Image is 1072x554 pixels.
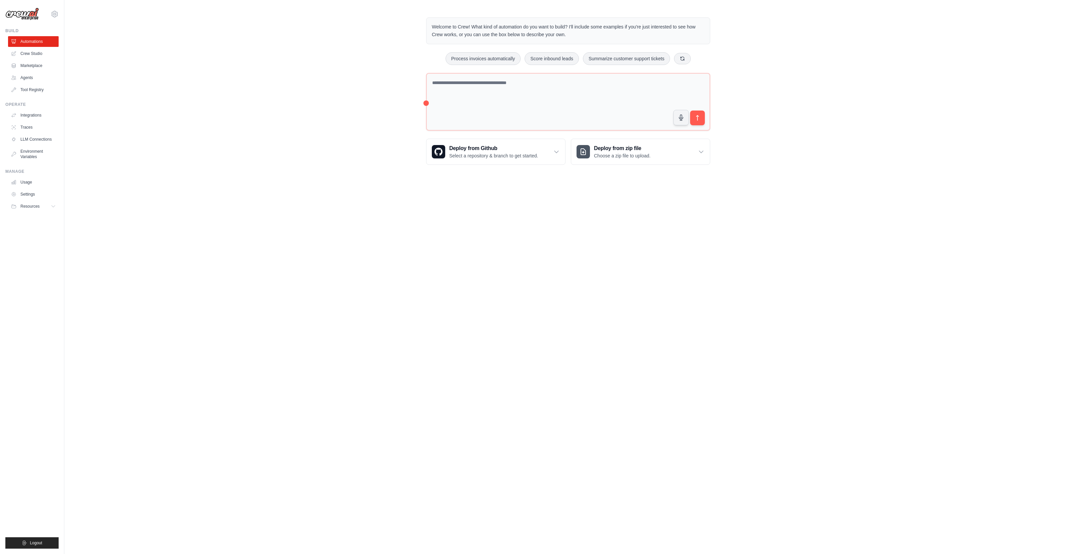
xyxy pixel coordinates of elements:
[8,72,59,83] a: Agents
[20,204,40,209] span: Resources
[594,144,651,152] h3: Deploy from zip file
[8,201,59,212] button: Resources
[8,134,59,145] a: LLM Connections
[30,540,42,546] span: Logout
[8,177,59,188] a: Usage
[5,537,59,549] button: Logout
[583,52,670,65] button: Summarize customer support tickets
[8,60,59,71] a: Marketplace
[449,152,538,159] p: Select a repository & branch to get started.
[525,52,579,65] button: Score inbound leads
[5,102,59,107] div: Operate
[449,144,538,152] h3: Deploy from Github
[8,189,59,200] a: Settings
[5,169,59,174] div: Manage
[8,48,59,59] a: Crew Studio
[5,8,39,20] img: Logo
[8,84,59,95] a: Tool Registry
[594,152,651,159] p: Choose a zip file to upload.
[8,122,59,133] a: Traces
[8,36,59,47] a: Automations
[432,23,705,39] p: Welcome to Crew! What kind of automation do you want to build? I'll include some examples if you'...
[5,28,59,33] div: Build
[8,146,59,162] a: Environment Variables
[8,110,59,121] a: Integrations
[446,52,521,65] button: Process invoices automatically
